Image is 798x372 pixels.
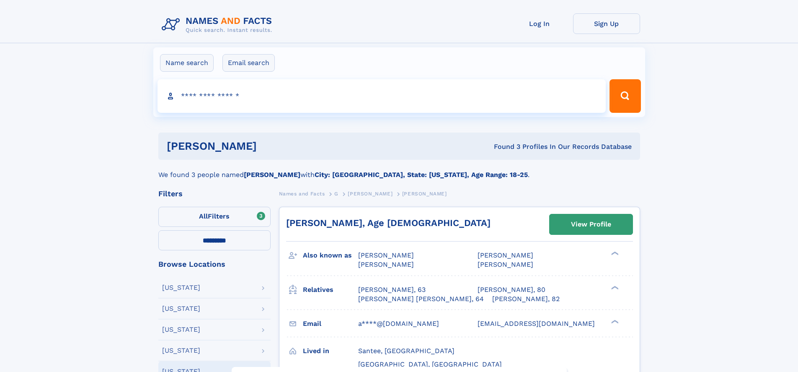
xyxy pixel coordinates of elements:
[279,188,325,199] a: Names and Facts
[162,326,200,333] div: [US_STATE]
[303,248,358,263] h3: Also known as
[609,79,640,113] button: Search Button
[334,191,338,197] span: G
[158,190,271,198] div: Filters
[478,251,533,259] span: [PERSON_NAME]
[162,305,200,312] div: [US_STATE]
[158,160,640,180] div: We found 3 people named with .
[199,212,208,220] span: All
[286,218,491,228] a: [PERSON_NAME], Age [DEMOGRAPHIC_DATA]
[609,285,619,290] div: ❯
[506,13,573,34] a: Log In
[162,284,200,291] div: [US_STATE]
[167,141,375,151] h1: [PERSON_NAME]
[315,171,528,179] b: City: [GEOGRAPHIC_DATA], State: [US_STATE], Age Range: 18-25
[550,214,633,234] a: View Profile
[158,260,271,268] div: Browse Locations
[348,188,393,199] a: [PERSON_NAME]
[375,142,632,151] div: Found 3 Profiles In Our Records Database
[303,317,358,331] h3: Email
[573,13,640,34] a: Sign Up
[609,319,619,324] div: ❯
[402,191,447,197] span: [PERSON_NAME]
[348,191,393,197] span: [PERSON_NAME]
[158,79,606,113] input: search input
[358,360,502,368] span: [GEOGRAPHIC_DATA], [GEOGRAPHIC_DATA]
[358,294,484,304] a: [PERSON_NAME] [PERSON_NAME], 64
[222,54,275,72] label: Email search
[358,347,455,355] span: Santee, [GEOGRAPHIC_DATA]
[244,171,300,179] b: [PERSON_NAME]
[478,320,595,328] span: [EMAIL_ADDRESS][DOMAIN_NAME]
[158,207,271,227] label: Filters
[358,251,414,259] span: [PERSON_NAME]
[492,294,560,304] a: [PERSON_NAME], 82
[478,260,533,268] span: [PERSON_NAME]
[160,54,214,72] label: Name search
[303,344,358,358] h3: Lived in
[303,283,358,297] h3: Relatives
[162,347,200,354] div: [US_STATE]
[609,251,619,256] div: ❯
[358,285,426,294] a: [PERSON_NAME], 63
[158,13,279,36] img: Logo Names and Facts
[571,215,611,234] div: View Profile
[478,285,545,294] a: [PERSON_NAME], 80
[334,188,338,199] a: G
[358,260,414,268] span: [PERSON_NAME]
